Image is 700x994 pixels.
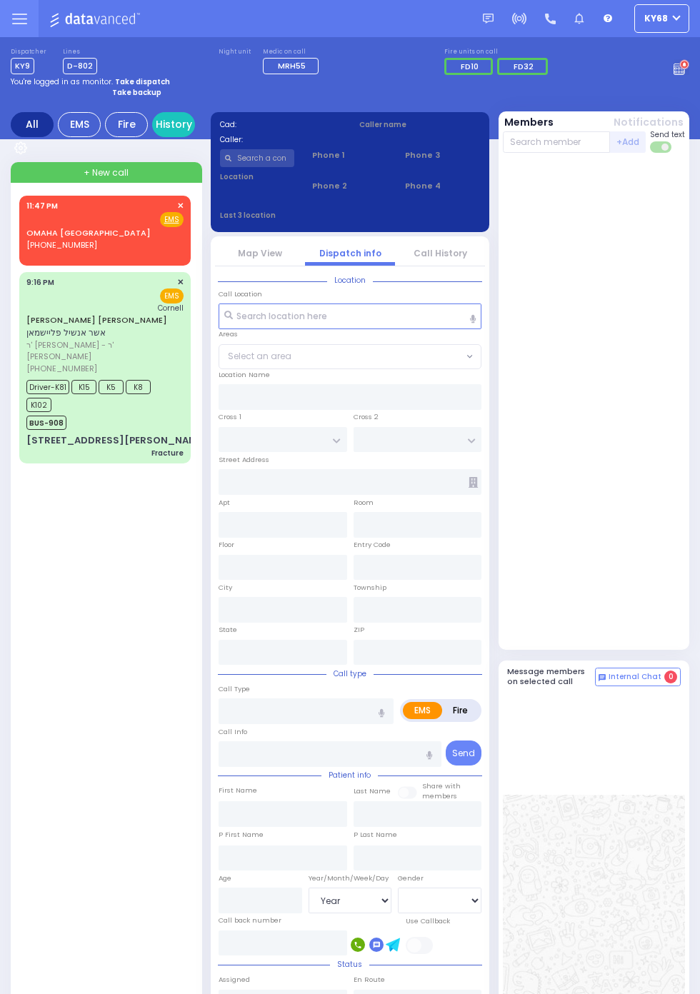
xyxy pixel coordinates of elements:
[11,112,54,137] div: All
[309,873,392,883] div: Year/Month/Week/Day
[219,498,230,508] label: Apt
[599,674,606,681] img: comment-alt.png
[58,112,101,137] div: EMS
[441,702,479,719] label: Fire
[220,134,341,145] label: Caller:
[105,112,148,137] div: Fire
[326,668,374,679] span: Call type
[11,58,34,74] span: KY9
[126,380,151,394] span: K8
[228,350,291,363] span: Select an area
[219,370,270,380] label: Location Name
[219,583,232,593] label: City
[219,830,264,840] label: P First Name
[405,149,480,161] span: Phone 3
[312,180,387,192] span: Phone 2
[219,684,250,694] label: Call Type
[354,412,379,422] label: Cross 2
[219,873,231,883] label: Age
[469,477,478,488] span: Other building occupants
[71,380,96,394] span: K15
[115,76,170,87] strong: Take dispatch
[359,119,481,130] label: Caller name
[354,625,364,635] label: ZIP
[26,314,167,326] a: [PERSON_NAME] [PERSON_NAME]
[63,48,97,56] label: Lines
[406,916,450,926] label: Use Callback
[177,200,184,212] span: ✕
[354,830,397,840] label: P Last Name
[26,227,151,239] a: OMAHA [GEOGRAPHIC_DATA]
[219,412,241,422] label: Cross 1
[238,247,282,259] a: Map View
[614,115,684,130] button: Notifications
[507,667,596,686] h5: Message members on selected call
[644,12,668,25] span: ky68
[26,239,97,251] span: [PHONE_NUMBER]
[158,303,184,313] span: Cornell
[354,786,391,796] label: Last Name
[664,671,677,683] span: 0
[26,380,69,394] span: Driver-K81
[152,112,195,137] a: History
[219,625,237,635] label: State
[405,180,480,192] span: Phone 4
[219,727,247,737] label: Call Info
[160,288,184,303] span: EMS
[414,247,467,259] a: Call History
[220,171,295,182] label: Location
[444,48,552,56] label: Fire units on call
[634,4,689,33] button: ky68
[422,791,457,800] span: members
[63,58,97,74] span: D-802
[219,975,250,985] label: Assigned
[26,398,51,412] span: K102
[354,540,391,550] label: Entry Code
[263,48,323,56] label: Medic on call
[219,329,238,339] label: Areas
[26,201,58,211] span: 11:47 PM
[26,339,179,363] span: ר' [PERSON_NAME] - ר' [PERSON_NAME]
[49,10,144,28] img: Logo
[219,540,234,550] label: Floor
[219,455,269,465] label: Street Address
[354,498,374,508] label: Room
[164,214,179,225] u: EMS
[177,276,184,288] span: ✕
[461,61,479,72] span: FD10
[330,959,369,970] span: Status
[327,275,373,286] span: Location
[220,210,351,221] label: Last 3 location
[219,289,262,299] label: Call Location
[446,741,481,765] button: Send
[312,149,387,161] span: Phone 1
[220,149,295,167] input: Search a contact
[84,166,129,179] span: + New call
[112,87,161,98] strong: Take backup
[354,975,385,985] label: En Route
[26,326,106,338] span: אשר אנשיל פליישמאן
[26,277,54,288] span: 9:16 PM
[99,380,124,394] span: K5
[319,247,381,259] a: Dispatch info
[609,672,661,682] span: Internal Chat
[403,702,442,719] label: EMS
[11,76,113,87] span: You're logged in as monitor.
[219,785,257,795] label: First Name
[151,448,184,458] div: Fracture
[219,48,251,56] label: Night unit
[354,583,386,593] label: Township
[26,363,97,374] span: [PHONE_NUMBER]
[650,129,685,140] span: Send text
[278,60,306,71] span: MRH55
[26,433,207,448] div: [STREET_ADDRESS][PERSON_NAME]
[503,131,611,153] input: Search member
[219,915,281,925] label: Call back number
[595,668,681,686] button: Internal Chat 0
[220,119,341,130] label: Cad:
[504,115,554,130] button: Members
[26,416,66,430] span: BUS-908
[514,61,534,72] span: FD32
[11,48,46,56] label: Dispatcher
[219,303,481,329] input: Search location here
